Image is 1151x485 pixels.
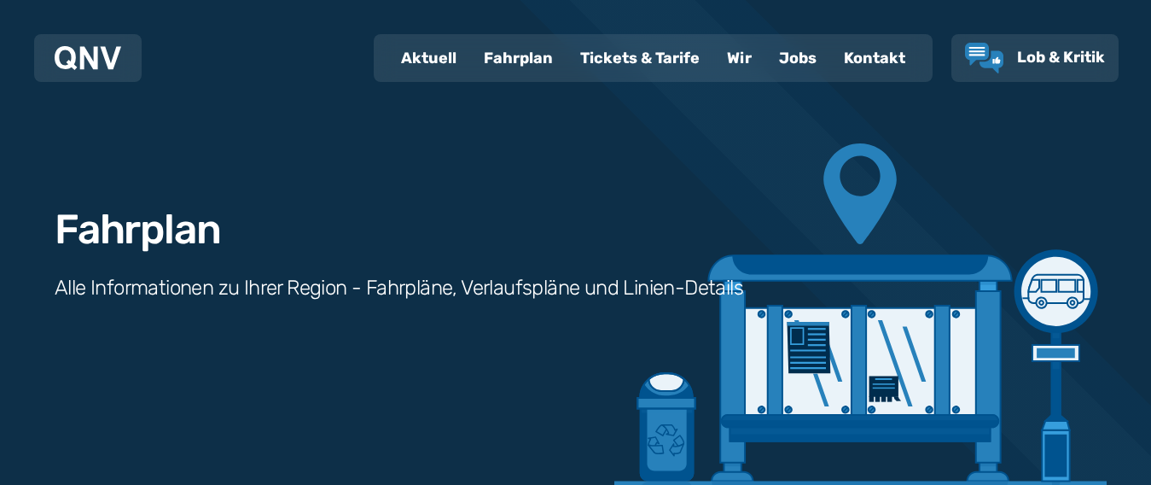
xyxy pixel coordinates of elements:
[965,43,1105,73] a: Lob & Kritik
[567,36,713,80] a: Tickets & Tarife
[713,36,765,80] a: Wir
[830,36,919,80] a: Kontakt
[55,209,220,250] h1: Fahrplan
[387,36,470,80] a: Aktuell
[55,46,121,70] img: QNV Logo
[55,41,121,75] a: QNV Logo
[1017,48,1105,67] span: Lob & Kritik
[765,36,830,80] a: Jobs
[55,274,743,301] h3: Alle Informationen zu Ihrer Region - Fahrpläne, Verlaufspläne und Linien-Details
[470,36,567,80] a: Fahrplan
